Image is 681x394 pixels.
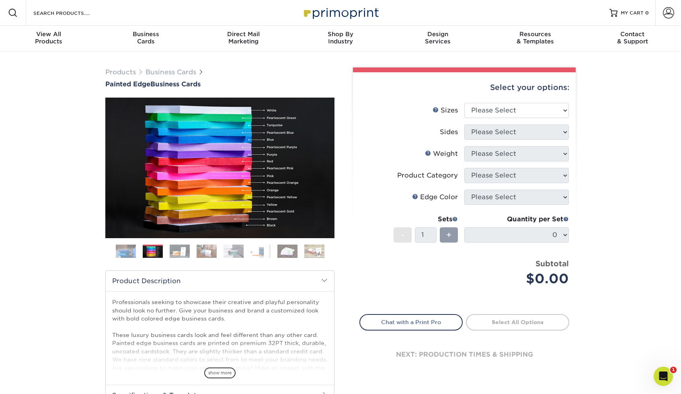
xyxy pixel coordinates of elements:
[359,314,463,330] a: Chat with a Print Pro
[304,244,324,258] img: Business Cards 08
[204,367,236,378] span: show more
[389,26,486,51] a: DesignServices
[389,31,486,38] span: Design
[486,26,584,51] a: Resources& Templates
[412,192,458,202] div: Edge Color
[645,10,649,16] span: 0
[106,271,334,291] h2: Product Description
[105,80,334,88] h1: Business Cards
[359,331,569,379] div: next: production times & shipping
[224,244,244,258] img: Business Cards 05
[195,26,292,51] a: Direct MailMarketing
[170,244,190,258] img: Business Cards 03
[584,26,681,51] a: Contact& Support
[195,31,292,45] div: Marketing
[105,68,136,76] a: Products
[197,244,217,258] img: Business Cards 04
[401,229,404,241] span: -
[440,127,458,137] div: Sides
[394,214,458,224] div: Sets
[105,80,150,88] span: Painted Edge
[195,31,292,38] span: Direct Mail
[654,367,673,386] iframe: Intercom live chat
[397,171,458,180] div: Product Category
[300,4,381,21] img: Primoprint
[425,149,458,159] div: Weight
[143,246,163,258] img: Business Cards 02
[292,31,389,38] span: Shop By
[97,31,195,38] span: Business
[486,31,584,45] div: & Templates
[359,72,569,103] div: Select your options:
[97,31,195,45] div: Cards
[105,98,334,238] img: Painted Edge 02
[389,31,486,45] div: Services
[446,229,451,241] span: +
[584,31,681,38] span: Contact
[146,68,196,76] a: Business Cards
[105,80,334,88] a: Painted EdgeBusiness Cards
[33,8,111,18] input: SEARCH PRODUCTS.....
[535,259,569,268] strong: Subtotal
[97,26,195,51] a: BusinessCards
[621,10,644,16] span: MY CART
[464,214,569,224] div: Quantity per Set
[250,244,271,258] img: Business Cards 06
[116,241,136,261] img: Business Cards 01
[277,244,297,258] img: Business Cards 07
[466,314,569,330] a: Select All Options
[292,31,389,45] div: Industry
[486,31,584,38] span: Resources
[433,106,458,115] div: Sizes
[470,269,569,288] div: $0.00
[292,26,389,51] a: Shop ByIndustry
[670,367,677,373] span: 1
[584,31,681,45] div: & Support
